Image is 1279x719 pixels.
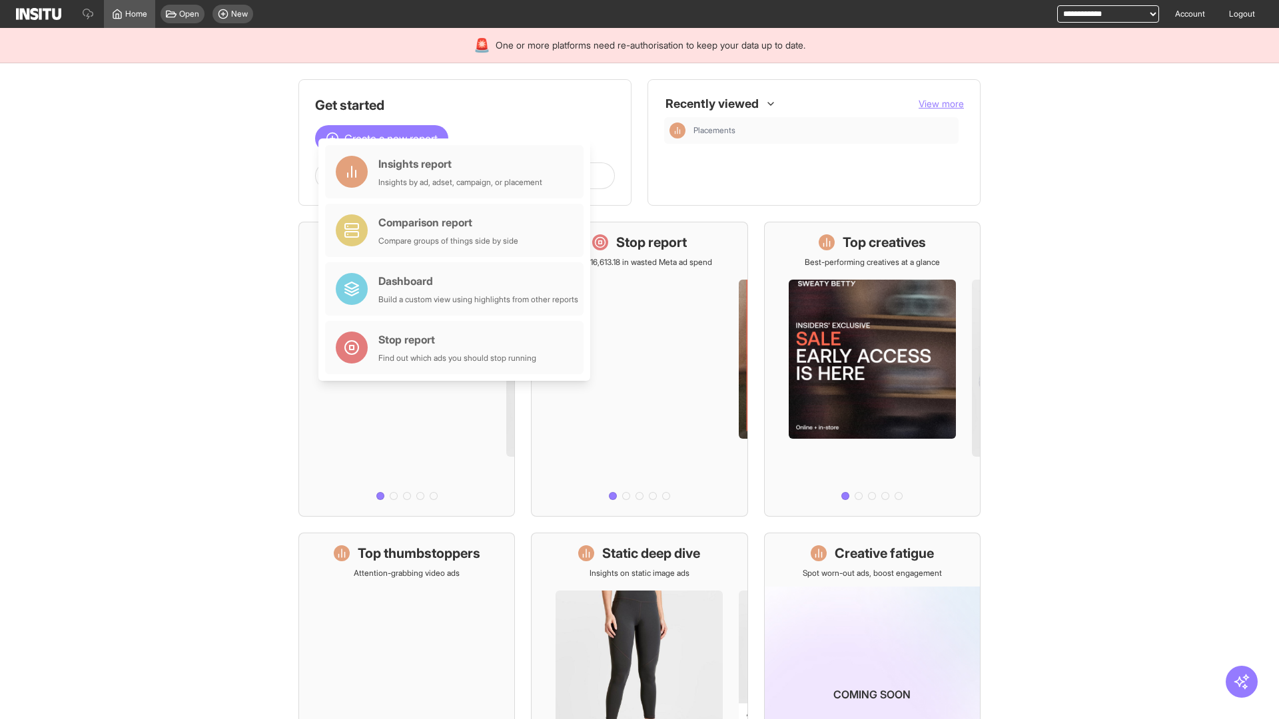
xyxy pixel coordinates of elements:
[378,156,542,172] div: Insights report
[298,222,515,517] a: What's live nowSee all active ads instantly
[474,36,490,55] div: 🚨
[669,122,685,138] div: Insights
[378,294,578,305] div: Build a custom view using highlights from other reports
[125,9,147,19] span: Home
[566,257,712,268] p: Save £16,613.18 in wasted Meta ad spend
[919,97,964,111] button: View more
[693,125,735,136] span: Placements
[919,98,964,109] span: View more
[179,9,199,19] span: Open
[231,9,248,19] span: New
[378,332,536,348] div: Stop report
[354,568,460,579] p: Attention-grabbing video ads
[590,568,689,579] p: Insights on static image ads
[378,273,578,289] div: Dashboard
[358,544,480,563] h1: Top thumbstoppers
[531,222,747,517] a: Stop reportSave £16,613.18 in wasted Meta ad spend
[16,8,61,20] img: Logo
[344,130,438,146] span: Create a new report
[496,39,805,52] span: One or more platforms need re-authorisation to keep your data up to date.
[378,236,518,246] div: Compare groups of things side by side
[693,125,953,136] span: Placements
[764,222,981,517] a: Top creativesBest-performing creatives at a glance
[616,233,687,252] h1: Stop report
[843,233,926,252] h1: Top creatives
[805,257,940,268] p: Best-performing creatives at a glance
[378,353,536,363] div: Find out which ads you should stop running
[602,544,700,563] h1: Static deep dive
[315,96,615,115] h1: Get started
[378,177,542,188] div: Insights by ad, adset, campaign, or placement
[315,125,448,152] button: Create a new report
[378,214,518,230] div: Comparison report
